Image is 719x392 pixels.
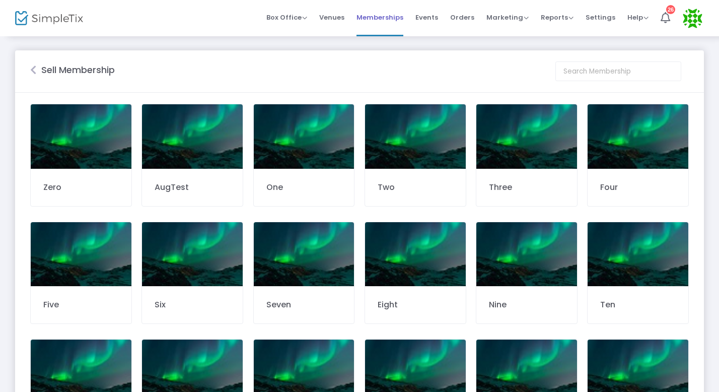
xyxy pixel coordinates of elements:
[266,13,307,22] span: Box Office
[365,104,466,169] img: img_lights.jpg
[142,222,243,287] img: img_lights.jpg
[586,5,615,30] span: Settings
[356,5,403,30] span: Memberships
[254,222,354,287] img: img_lights.jpg
[541,13,573,22] span: Reports
[666,5,675,14] div: 26
[588,222,688,287] img: img_lights.jpg
[319,5,344,30] span: Venues
[415,5,438,30] span: Events
[588,104,688,169] img: img_lights.jpg
[489,299,564,311] div: Nine
[142,104,243,169] img: img_lights.jpg
[378,299,453,311] div: Eight
[31,104,131,169] img: img_lights.jpg
[254,104,354,169] img: img_lights.jpg
[489,181,564,193] div: Three
[31,222,131,287] img: img_lights.jpg
[266,299,342,311] div: Seven
[155,299,230,311] div: Six
[486,13,529,22] span: Marketing
[450,5,474,30] span: Orders
[600,299,676,311] div: Ten
[41,63,115,77] m-panel-title: Sell Membership
[476,222,577,287] img: img_lights.jpg
[600,181,676,193] div: Four
[476,104,577,169] img: img_lights.jpg
[555,61,681,81] input: Search Membership
[43,181,119,193] div: Zero
[43,299,119,311] div: Five
[155,181,230,193] div: AugTest
[266,181,342,193] div: One
[378,181,453,193] div: Two
[627,13,649,22] span: Help
[365,222,466,287] img: img_lights.jpg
